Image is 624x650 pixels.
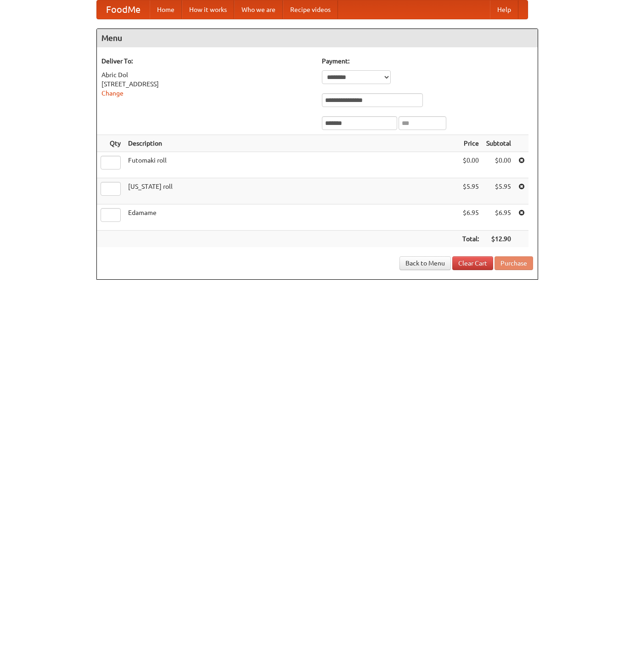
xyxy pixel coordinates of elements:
th: $12.90 [483,231,515,248]
a: Clear Cart [452,256,493,270]
td: $5.95 [483,178,515,204]
div: [STREET_ADDRESS] [101,79,313,89]
th: Qty [97,135,124,152]
td: [US_STATE] roll [124,178,459,204]
a: Recipe videos [283,0,338,19]
a: FoodMe [97,0,150,19]
td: $6.95 [459,204,483,231]
th: Description [124,135,459,152]
td: Futomaki roll [124,152,459,178]
a: Who we are [234,0,283,19]
a: Back to Menu [399,256,451,270]
h5: Deliver To: [101,57,313,66]
div: Abric Dol [101,70,313,79]
td: $0.00 [459,152,483,178]
h5: Payment: [322,57,533,66]
th: Total: [459,231,483,248]
td: $6.95 [483,204,515,231]
th: Price [459,135,483,152]
td: Edamame [124,204,459,231]
h4: Menu [97,29,538,47]
a: Help [490,0,518,19]
a: Change [101,90,124,97]
td: $0.00 [483,152,515,178]
th: Subtotal [483,135,515,152]
a: Home [150,0,182,19]
button: Purchase [495,256,533,270]
a: How it works [182,0,234,19]
td: $5.95 [459,178,483,204]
